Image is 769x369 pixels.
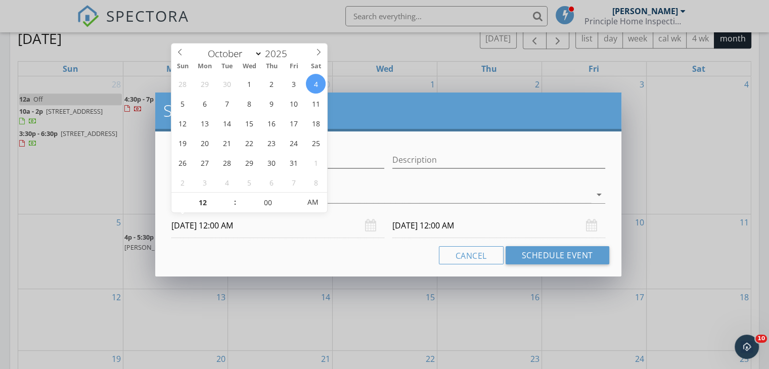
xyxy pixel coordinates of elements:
span: October 1, 2025 [240,74,259,94]
span: Thu [260,63,283,70]
span: Tue [216,63,238,70]
span: October 16, 2025 [262,113,282,133]
span: October 10, 2025 [284,94,304,113]
button: Schedule Event [506,246,609,264]
i: arrow_drop_down [593,189,605,201]
span: November 6, 2025 [262,172,282,192]
span: October 6, 2025 [195,94,215,113]
span: September 30, 2025 [217,74,237,94]
span: November 5, 2025 [240,172,259,192]
span: October 11, 2025 [306,94,326,113]
span: October 27, 2025 [195,153,215,172]
span: Fri [283,63,305,70]
span: October 7, 2025 [217,94,237,113]
span: October 17, 2025 [284,113,304,133]
span: Sun [171,63,194,70]
span: October 28, 2025 [217,153,237,172]
span: October 30, 2025 [262,153,282,172]
span: October 18, 2025 [306,113,326,133]
span: October 4, 2025 [306,74,326,94]
span: October 2, 2025 [262,74,282,94]
span: November 4, 2025 [217,172,237,192]
span: November 3, 2025 [195,172,215,192]
span: October 13, 2025 [195,113,215,133]
span: October 9, 2025 [262,94,282,113]
span: September 29, 2025 [195,74,215,94]
span: 10 [755,335,767,343]
span: October 8, 2025 [240,94,259,113]
span: October 22, 2025 [240,133,259,153]
span: Wed [238,63,260,70]
span: October 31, 2025 [284,153,304,172]
span: October 12, 2025 [173,113,193,133]
span: Sat [305,63,327,70]
span: October 19, 2025 [173,133,193,153]
span: September 28, 2025 [173,74,193,94]
input: Select date [171,213,384,238]
span: October 15, 2025 [240,113,259,133]
span: : [234,192,237,212]
iframe: Intercom live chat [735,335,759,359]
span: November 8, 2025 [306,172,326,192]
h2: Schedule Event [163,101,613,121]
span: November 7, 2025 [284,172,304,192]
input: Select date [392,213,605,238]
input: Year [262,47,296,60]
span: Mon [194,63,216,70]
span: October 20, 2025 [195,133,215,153]
span: Click to toggle [299,192,327,212]
span: October 29, 2025 [240,153,259,172]
span: October 21, 2025 [217,133,237,153]
span: October 24, 2025 [284,133,304,153]
span: October 5, 2025 [173,94,193,113]
span: November 1, 2025 [306,153,326,172]
span: October 26, 2025 [173,153,193,172]
span: November 2, 2025 [173,172,193,192]
span: October 25, 2025 [306,133,326,153]
span: October 14, 2025 [217,113,237,133]
button: Cancel [439,246,504,264]
span: October 23, 2025 [262,133,282,153]
span: October 3, 2025 [284,74,304,94]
